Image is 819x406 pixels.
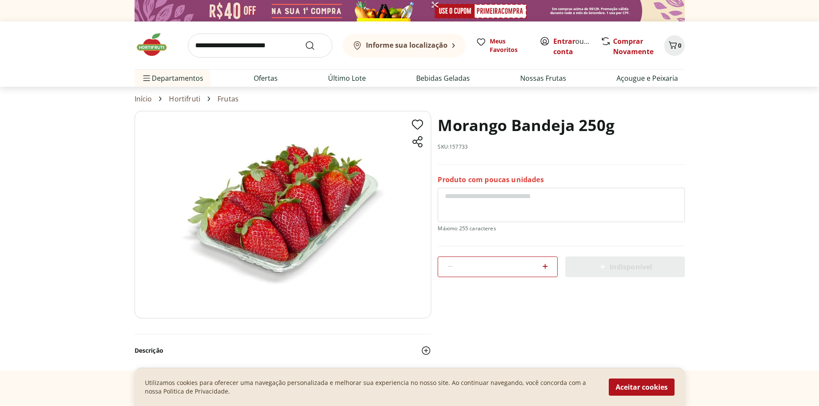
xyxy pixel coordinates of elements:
a: Último Lote [328,73,366,83]
a: Meus Favoritos [476,37,529,54]
a: Bebidas Geladas [416,73,470,83]
button: Informe sua localização [343,34,466,58]
button: Indisponível [565,256,685,277]
a: Início [135,95,152,103]
button: Aceitar cookies [609,379,675,396]
a: Nossas Frutas [520,73,566,83]
p: SKU: 157733 [438,143,468,150]
p: Produto com poucas unidades [438,175,543,184]
p: Utilizamos cookies para oferecer uma navegação personalizada e melhorar sua experiencia no nosso ... [145,379,598,396]
span: Departamentos [141,68,203,89]
button: Descrição [135,341,431,360]
span: 0 [678,41,681,49]
a: Comprar Novamente [613,37,653,56]
b: Informe sua localização [366,40,448,50]
button: Submit Search [305,40,325,51]
span: ou [553,36,592,57]
a: Ofertas [254,73,278,83]
img: Morango Bandeja 250g [135,111,431,318]
h1: Morango Bandeja 250g [438,111,614,140]
span: Indisponível [598,262,653,272]
button: Carrinho [664,35,685,56]
img: Hortifruti [135,32,178,58]
span: Meus Favoritos [490,37,529,54]
a: Açougue e Peixaria [617,73,678,83]
input: search [188,34,332,58]
a: Entrar [553,37,575,46]
button: Menu [141,68,152,89]
a: Criar conta [553,37,601,56]
a: Hortifruti [169,95,200,103]
a: Frutas [218,95,239,103]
